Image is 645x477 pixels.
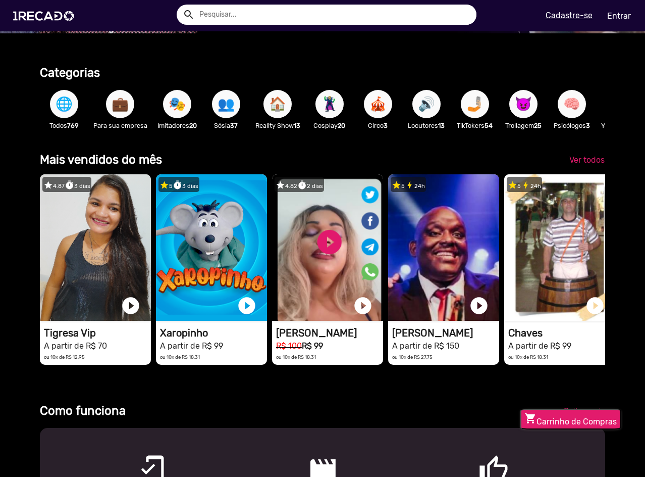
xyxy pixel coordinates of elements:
[230,122,238,129] b: 37
[461,90,489,118] button: 🤳🏼
[601,121,640,130] p: Youtubers
[157,121,197,130] p: Imitadores
[456,121,494,130] p: TikTokers
[564,406,605,416] span: Saiba mais
[45,121,83,130] p: Todos
[207,121,245,130] p: Sósia
[255,121,300,130] p: Reality Show
[276,327,383,339] h1: [PERSON_NAME]
[112,90,129,118] span: 💼
[269,90,286,118] span: 🏠
[189,122,197,129] b: 20
[338,122,345,129] b: 20
[179,5,197,23] button: Example home icon
[353,296,373,316] a: play_circle_filled
[392,341,459,351] small: A partir de R$ 150
[169,90,186,118] span: 🎭
[563,90,580,118] span: 🧠
[40,174,151,321] video: 1RECADO vídeos dedicados para fãs e empresas
[546,11,593,20] u: Cadastre-se
[524,412,536,424] mat-icon: shopping_cart
[515,90,532,118] span: 😈
[40,66,100,80] b: Categorias
[369,90,387,118] span: 🎪
[412,90,441,118] button: 🔊
[407,121,446,130] p: Locutores
[218,90,235,118] span: 👥
[40,153,162,167] b: Mais vendidos do mês
[302,341,323,351] b: R$ 99
[509,90,537,118] button: 😈
[276,354,316,360] small: ou 10x de R$ 18,31
[56,90,73,118] span: 🌐
[504,174,615,321] video: 1RECADO vídeos dedicados para fãs e empresas
[601,7,637,25] a: Entrar
[160,341,223,351] small: A partir de R$ 99
[392,327,499,339] h1: [PERSON_NAME]
[160,354,200,360] small: ou 10x de R$ 18,31
[315,90,344,118] button: 🦹🏼‍♀️
[485,122,493,129] b: 54
[137,455,149,467] mat-icon: mobile_friendly
[569,155,605,165] span: Ver todos
[237,296,257,316] a: play_circle_filled
[504,121,543,130] p: Trollagem
[520,409,621,430] button: carrinho de compras
[469,296,489,316] a: play_circle_filled
[308,455,320,467] mat-icon: movie
[183,9,195,21] mat-icon: Example home icon
[192,5,476,25] input: Pesquisar...
[359,121,397,130] p: Circo
[508,341,571,351] small: A partir de R$ 99
[156,174,267,321] video: 1RECADO vídeos dedicados para fãs e empresas
[67,122,79,129] b: 769
[272,174,383,321] video: 1RECADO vídeos dedicados para fãs e empresas
[321,90,338,118] span: 🦹🏼‍♀️
[508,327,615,339] h1: Chaves
[388,174,499,321] video: 1RECADO vídeos dedicados para fãs e empresas
[44,327,151,339] h1: Tigresa Vip
[44,341,107,351] small: A partir de R$ 70
[392,354,433,360] small: ou 10x de R$ 27,75
[438,122,445,129] b: 13
[478,455,491,467] mat-icon: thumb_up_outlined
[553,121,591,130] p: Psicólogos
[121,296,141,316] a: play_circle_filled
[310,121,349,130] p: Cosplay
[212,90,240,118] button: 👥
[558,90,586,118] button: 🧠
[163,90,191,118] button: 🎭
[586,122,590,129] b: 3
[384,122,388,129] b: 3
[364,90,392,118] button: 🎪
[40,404,126,418] b: Como funciona
[44,354,85,360] small: ou 10x de R$ 12,95
[160,327,267,339] h1: Xaropinho
[276,341,302,351] small: R$ 100
[466,90,483,118] span: 🤳🏼
[534,122,542,129] b: 25
[418,90,435,118] span: 🔊
[508,354,548,360] small: ou 10x de R$ 18,31
[556,402,613,420] a: Saiba mais
[585,296,605,316] a: play_circle_filled
[106,90,134,118] button: 💼
[263,90,292,118] button: 🏠
[93,121,147,130] p: Para sua empresa
[294,122,300,129] b: 13
[50,90,78,118] button: 🌐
